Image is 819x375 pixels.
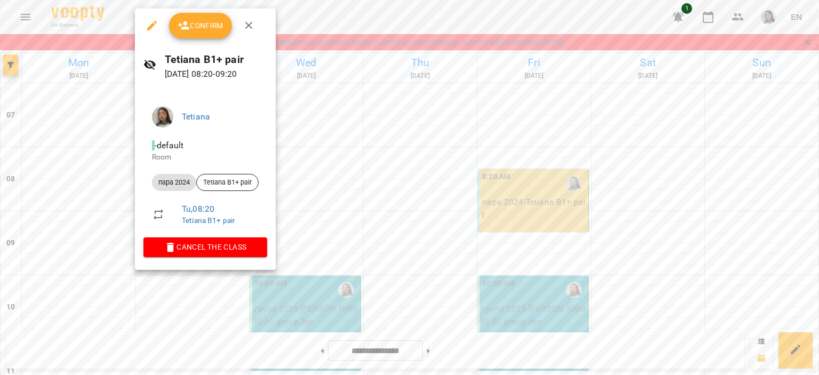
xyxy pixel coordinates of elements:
[152,178,196,187] span: пара 2024
[152,106,173,127] img: 8562b237ea367f17c5f9591cc48de4ba.jpg
[169,13,232,38] button: Confirm
[196,174,259,191] div: Tetiana B1+ pair
[143,237,267,257] button: Cancel the class
[152,152,259,163] p: Room
[182,111,210,122] a: Tetiana
[152,241,259,253] span: Cancel the class
[165,68,267,81] p: [DATE] 08:20 - 09:20
[165,51,267,68] h6: Tetiana B1+ pair
[178,19,223,32] span: Confirm
[197,178,258,187] span: Tetiana B1+ pair
[182,216,235,225] a: Tetiana B1+ pair
[152,140,186,150] span: - default
[182,204,214,214] a: Tu , 08:20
